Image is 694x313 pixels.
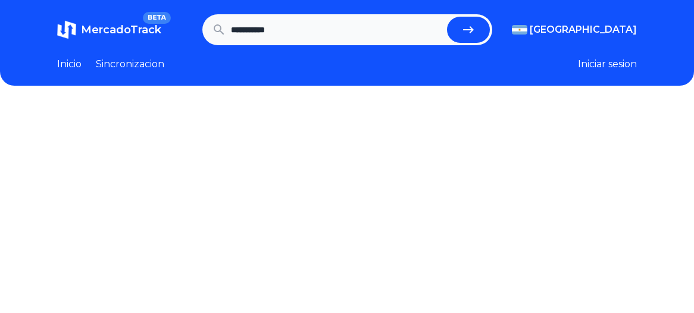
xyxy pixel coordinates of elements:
button: Iniciar sesion [578,57,637,71]
img: Argentina [512,25,527,35]
span: [GEOGRAPHIC_DATA] [530,23,637,37]
a: MercadoTrackBETA [57,20,161,39]
a: Inicio [57,57,82,71]
a: Sincronizacion [96,57,164,71]
button: [GEOGRAPHIC_DATA] [512,23,637,37]
span: MercadoTrack [81,23,161,36]
img: MercadoTrack [57,20,76,39]
span: BETA [143,12,171,24]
